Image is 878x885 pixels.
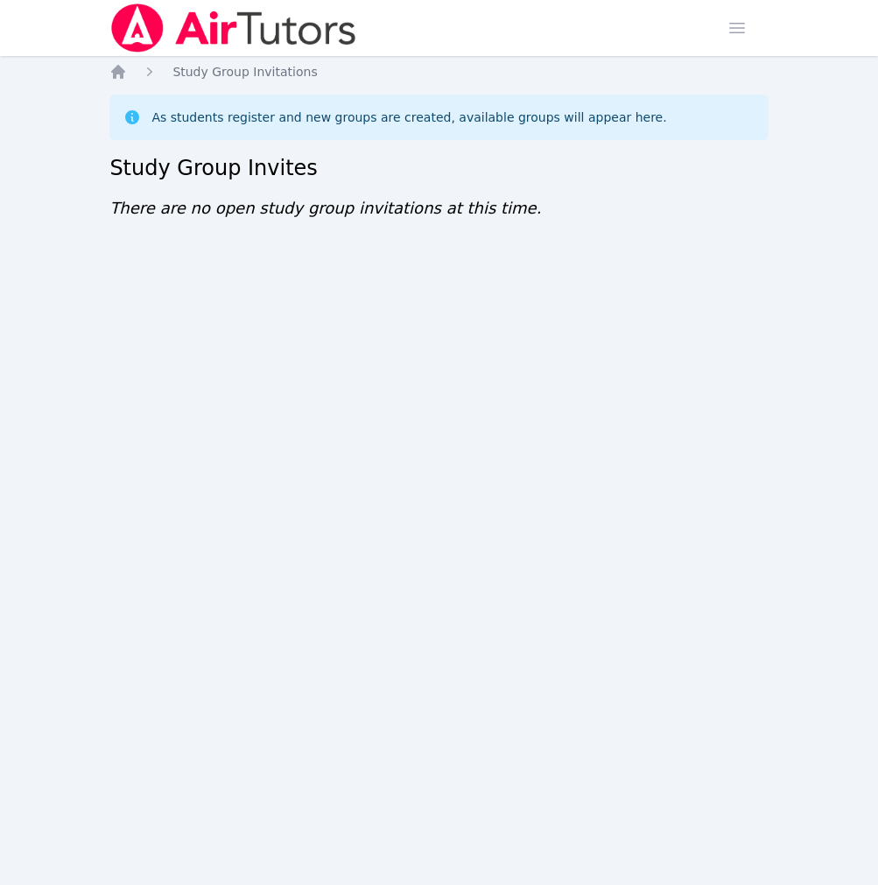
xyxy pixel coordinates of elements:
[109,4,357,53] img: Air Tutors
[172,63,317,81] a: Study Group Invitations
[151,109,666,126] div: As students register and new groups are created, available groups will appear here.
[109,63,768,81] nav: Breadcrumb
[172,65,317,79] span: Study Group Invitations
[109,199,541,217] span: There are no open study group invitations at this time.
[109,154,768,182] h2: Study Group Invites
